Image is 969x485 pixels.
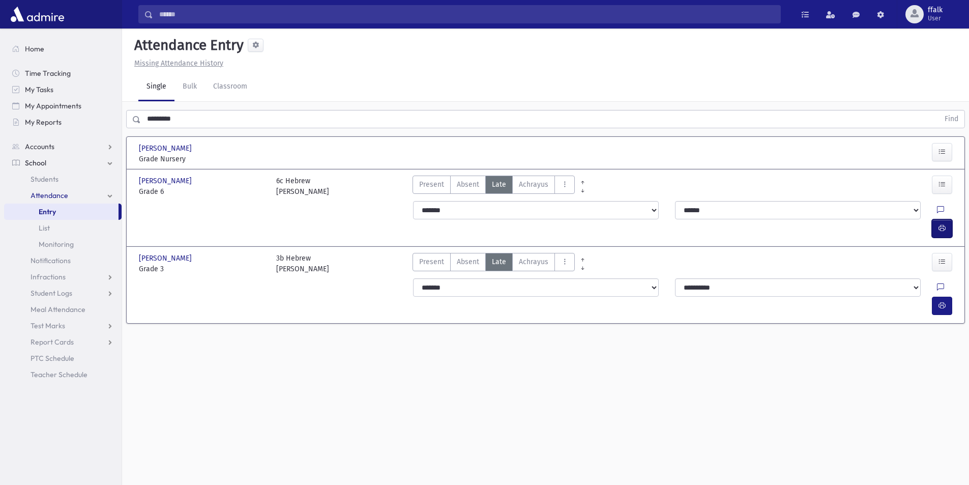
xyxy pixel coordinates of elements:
a: Student Logs [4,285,122,301]
span: Absent [457,179,479,190]
a: Report Cards [4,334,122,350]
span: Notifications [31,256,71,265]
a: Teacher Schedule [4,366,122,383]
span: Grade Nursery [139,154,266,164]
span: Achrayus [519,179,548,190]
span: ffalk [928,6,943,14]
a: Single [138,73,174,101]
span: [PERSON_NAME] [139,176,194,186]
span: Present [419,256,444,267]
span: Late [492,256,506,267]
a: Attendance [4,187,122,204]
span: Meal Attendance [31,305,85,314]
a: Entry [4,204,119,220]
a: List [4,220,122,236]
span: School [25,158,46,167]
input: Search [153,5,780,23]
span: Late [492,179,506,190]
span: Infractions [31,272,66,281]
span: PTC Schedule [31,354,74,363]
a: Classroom [205,73,255,101]
a: My Reports [4,114,122,130]
a: Bulk [174,73,205,101]
a: Students [4,171,122,187]
img: AdmirePro [8,4,67,24]
span: User [928,14,943,22]
a: Missing Attendance History [130,59,223,68]
a: Home [4,41,122,57]
span: Absent [457,256,479,267]
span: Home [25,44,44,53]
span: My Appointments [25,101,81,110]
span: [PERSON_NAME] [139,143,194,154]
a: Meal Attendance [4,301,122,318]
a: Monitoring [4,236,122,252]
span: Report Cards [31,337,74,347]
a: Accounts [4,138,122,155]
span: Present [419,179,444,190]
span: Achrayus [519,256,548,267]
a: My Tasks [4,81,122,98]
a: School [4,155,122,171]
a: Notifications [4,252,122,269]
a: PTC Schedule [4,350,122,366]
span: Time Tracking [25,69,71,78]
a: Infractions [4,269,122,285]
span: Teacher Schedule [31,370,87,379]
div: AttTypes [413,253,575,274]
span: Grade 6 [139,186,266,197]
span: My Tasks [25,85,53,94]
a: Test Marks [4,318,122,334]
button: Find [938,110,964,128]
span: Monitoring [39,240,74,249]
span: Grade 3 [139,264,266,274]
span: My Reports [25,118,62,127]
span: Accounts [25,142,54,151]
div: 3b Hebrew [PERSON_NAME] [276,253,329,274]
span: Test Marks [31,321,65,330]
span: [PERSON_NAME] [139,253,194,264]
span: Students [31,175,58,184]
span: Entry [39,207,56,216]
a: My Appointments [4,98,122,114]
a: Time Tracking [4,65,122,81]
h5: Attendance Entry [130,37,244,54]
div: AttTypes [413,176,575,197]
u: Missing Attendance History [134,59,223,68]
span: Attendance [31,191,68,200]
span: List [39,223,50,233]
div: 6c Hebrew [PERSON_NAME] [276,176,329,197]
span: Student Logs [31,289,72,298]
